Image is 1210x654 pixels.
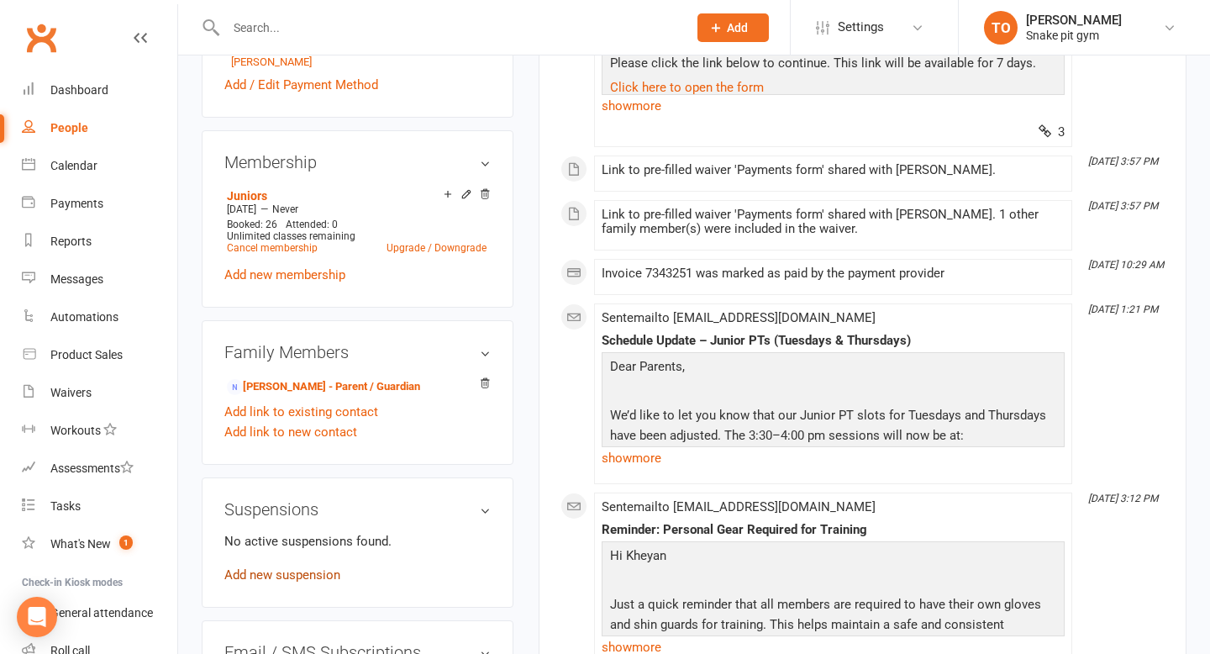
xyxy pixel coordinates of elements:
p: Dear Parents, [606,356,1060,381]
div: Automations [50,310,118,324]
span: [DATE] [227,203,256,215]
a: [PERSON_NAME] - Parent / Guardian [227,378,420,396]
a: show more [602,94,1065,118]
a: Add new membership [224,267,345,282]
div: Reports [50,235,92,248]
a: Dashboard [22,71,177,109]
i: [DATE] 3:57 PM [1088,200,1158,212]
a: show more [602,446,1065,470]
span: Booked: 26 [227,219,277,230]
div: Messages [50,272,103,286]
a: Calendar [22,147,177,185]
a: Messages [22,261,177,298]
a: Upgrade / Downgrade [387,242,487,254]
div: Reminder: Personal Gear Required for Training [602,523,1065,537]
a: Workouts [22,412,177,450]
span: Never [272,203,298,215]
i: [DATE] 3:57 PM [1088,156,1158,167]
i: [DATE] 3:12 PM [1088,493,1158,504]
div: Invoice 7343251 was marked as paid by the payment provider [602,266,1065,281]
span: 3 [1039,124,1065,140]
div: Waivers [50,386,92,399]
a: General attendance kiosk mode [22,594,177,632]
h3: Membership [224,153,491,171]
p: Hi Kheyan [606,546,1060,570]
a: Add link to new contact [224,422,357,442]
span: Add [727,21,748,34]
input: Search... [221,16,676,40]
a: Cancel membership [227,242,318,254]
a: Add new suspension [224,567,340,583]
i: [DATE] 1:21 PM [1088,303,1158,315]
div: Payments [50,197,103,210]
p: Please click the link below to continue. This link will be available for 7 days. [606,53,1060,77]
div: People [50,121,88,134]
div: General attendance [50,606,153,620]
i: [DATE] 10:29 AM [1088,259,1164,271]
a: Assessments [22,450,177,488]
h3: Family Members [224,343,491,361]
a: Waivers [22,374,177,412]
a: Product Sales [22,336,177,374]
span: Sent email to [EMAIL_ADDRESS][DOMAIN_NAME] [602,499,876,514]
div: Calendar [50,159,97,172]
a: Add / Edit Payment Method [224,75,378,95]
span: Sent email to [EMAIL_ADDRESS][DOMAIN_NAME] [602,310,876,325]
div: Tasks [50,499,81,513]
span: 1 [119,535,133,550]
div: Link to pre-filled waiver 'Payments form' shared with [PERSON_NAME]. [602,163,1065,177]
a: Juniors [227,189,267,203]
div: Assessments [50,461,134,475]
div: Schedule Update – Junior PTs (Tuesdays & Thursdays) [602,334,1065,348]
span: Attended: 0 [286,219,338,230]
button: Add [697,13,769,42]
div: Product Sales [50,348,123,361]
a: Tasks [22,488,177,525]
a: [PERSON_NAME] [231,55,312,68]
span: Settings [838,8,884,46]
div: Open Intercom Messenger [17,597,57,637]
p: We’d like to let you know that our Junior PT slots for Tuesdays and Thursdays have been adjusted.... [606,405,1060,450]
div: Link to pre-filled waiver 'Payments form' shared with [PERSON_NAME]. 1 other family member(s) wer... [602,208,1065,236]
a: Payments [22,185,177,223]
div: What's New [50,537,111,551]
a: What's New1 [22,525,177,563]
a: People [22,109,177,147]
a: Reports [22,223,177,261]
span: Unlimited classes remaining [227,230,355,242]
div: Snake pit gym [1026,28,1122,43]
a: Automations [22,298,177,336]
div: [PERSON_NAME] [1026,13,1122,28]
p: No active suspensions found. [224,531,491,551]
a: Clubworx [20,17,62,59]
a: Add link to existing contact [224,402,378,422]
div: TO [984,11,1018,45]
h3: Suspensions [224,500,491,519]
div: Workouts [50,424,101,437]
a: Click here to open the form [610,80,764,95]
div: Dashboard [50,83,108,97]
div: — [223,203,491,216]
